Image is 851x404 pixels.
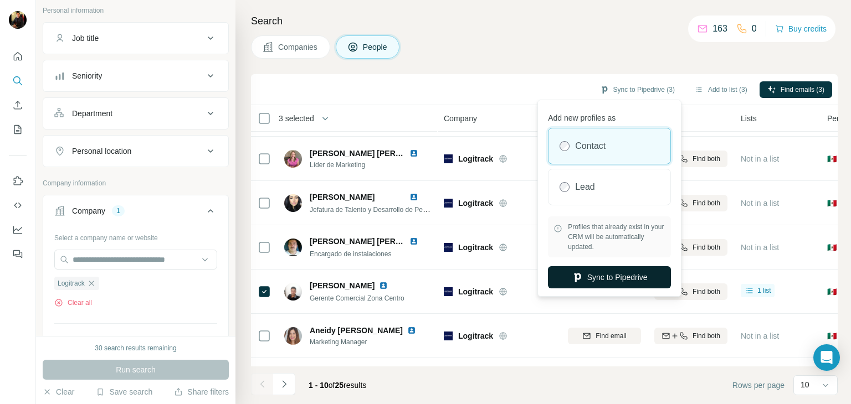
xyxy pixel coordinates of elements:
span: 🇲🇽 [827,330,837,341]
span: Lists [741,113,757,124]
span: 🇲🇽 [827,242,837,253]
button: Clear all [54,298,92,308]
div: Job title [72,33,99,44]
button: Find emails (3) [760,81,832,98]
span: 🇲🇽 [827,198,837,209]
p: Personal information [43,6,229,15]
label: Lead [575,180,595,194]
button: Find both [654,151,727,167]
img: Logo of Logitrack [444,332,453,340]
button: Sync to Pipedrive [548,266,671,288]
p: Add new profiles as [548,108,671,123]
span: results [309,381,366,390]
img: Logo of Logitrack [444,154,453,163]
label: Contact [575,139,606,153]
img: Avatar [284,239,302,256]
span: Company [444,113,477,124]
span: Find both [693,287,720,297]
button: My lists [9,120,27,139]
div: 1 [112,206,125,216]
button: Personal location [43,138,228,164]
span: Logitrack [458,153,493,164]
span: Rows per page [732,380,785,391]
img: Avatar [284,150,302,168]
p: 163 [712,22,727,35]
span: Find both [693,154,720,164]
button: Job title [43,25,228,51]
img: Logo of Logitrack [444,243,453,252]
span: Líder de Marketing [310,160,432,170]
button: Seniority [43,63,228,89]
button: Find both [654,195,727,211]
span: 1 - 10 [309,381,329,390]
span: [PERSON_NAME] [310,193,375,201]
span: Jefatura de Talento y Desarrollo de Personal [310,205,441,214]
span: Not in a list [741,332,779,340]
img: LinkedIn logo [409,193,418,201]
span: 25 [335,381,344,390]
span: [PERSON_NAME] [310,280,375,291]
span: Logitrack [458,242,493,253]
img: LinkedIn logo [409,237,418,246]
button: Feedback [9,244,27,264]
button: Save search [96,386,152,397]
span: Aneidy [PERSON_NAME] [310,326,403,335]
span: 1 list [757,286,771,296]
p: Company information [43,178,229,188]
span: Not in a list [741,243,779,252]
button: Find email [568,328,641,344]
button: Dashboard [9,220,27,240]
span: Find both [693,242,720,252]
div: Company [72,205,105,216]
button: Add to list (3) [687,81,755,98]
span: Not in a list [741,154,779,163]
button: Navigate to next page [273,373,295,395]
div: Personal location [72,146,131,157]
img: Logo of Logitrack [444,199,453,208]
span: People [363,42,388,53]
button: Search [9,71,27,91]
span: of [329,381,335,390]
span: Logitrack [58,278,85,288]
button: Buy credits [775,21,827,37]
img: LinkedIn logo [409,149,418,158]
img: LinkedIn logo [379,281,388,290]
div: 30 search results remaining [95,343,176,353]
img: Avatar [9,11,27,29]
span: Logitrack [458,198,493,209]
h4: Search [251,13,838,29]
img: Logo of Logitrack [444,287,453,296]
button: Enrich CSV [9,95,27,115]
button: Company1 [43,198,228,229]
span: Logitrack [458,286,493,297]
button: Find both [654,283,727,300]
button: Share filters [174,386,229,397]
button: Quick start [9,46,27,66]
div: Seniority [72,70,102,81]
span: 🇲🇽 [827,286,837,297]
span: Logitrack [458,330,493,341]
span: Marketing Manager [310,337,429,347]
div: Department [72,108,112,119]
p: 0 [752,22,757,35]
button: Use Surfe on LinkedIn [9,171,27,191]
button: Find both [654,328,727,344]
span: [PERSON_NAME] [PERSON_NAME] [310,237,442,246]
button: Sync to Pipedrive (3) [592,81,683,98]
img: Avatar [284,283,302,301]
button: Department [43,100,228,127]
img: Avatar [284,327,302,345]
span: Gerente Comercial Zona Centro [310,294,404,302]
span: Companies [278,42,319,53]
button: Clear [43,386,74,397]
span: Not in a list [741,199,779,208]
img: LinkedIn logo [407,326,416,335]
span: 🇲🇽 [827,153,837,164]
button: Find both [654,239,727,256]
span: Find both [693,198,720,208]
button: Use Surfe API [9,195,27,215]
div: Select a company name or website [54,229,217,243]
div: Open Intercom Messenger [813,344,840,371]
span: Encargado de instalaciones [310,250,391,258]
span: 3 selected [279,113,314,124]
